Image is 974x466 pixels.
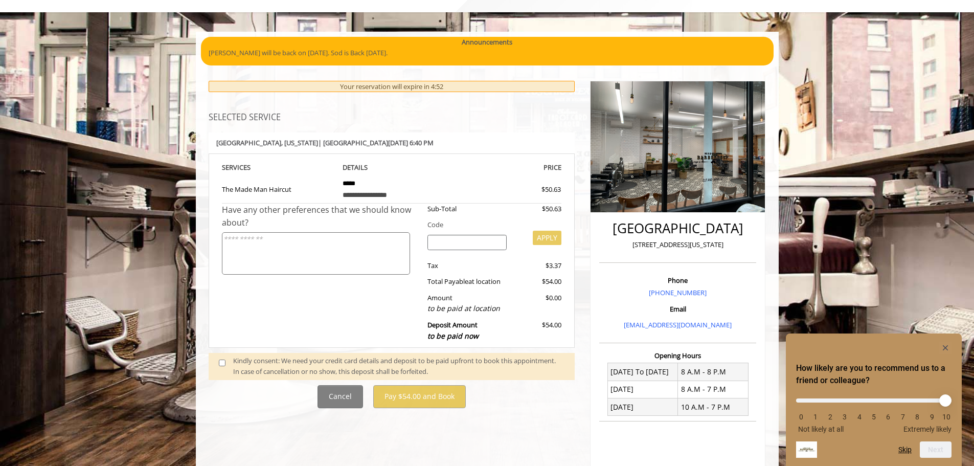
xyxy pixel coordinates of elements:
[678,398,749,416] td: 10 A.M - 7 P.M
[420,276,514,287] div: Total Payable
[420,260,514,271] div: Tax
[462,37,512,48] b: Announcements
[373,385,466,408] button: Pay $54.00 and Book
[427,320,479,341] b: Deposit Amount
[222,173,335,204] td: The Made Man Haircut
[678,381,749,398] td: 8 A.M - 7 P.M
[883,413,893,421] li: 6
[796,391,952,433] div: How likely are you to recommend us to a friend or colleague? Select an option from 0 to 10, with ...
[318,385,363,408] button: Cancel
[599,352,756,359] h3: Opening Hours
[798,425,844,433] span: Not likely at all
[898,413,908,421] li: 7
[602,239,754,250] p: [STREET_ADDRESS][US_STATE]
[335,162,448,173] th: DETAILS
[607,363,678,381] td: [DATE] To [DATE]
[796,413,806,421] li: 0
[649,288,707,297] a: [PHONE_NUMBER]
[607,398,678,416] td: [DATE]
[209,113,575,122] h3: SELECTED SERVICE
[209,48,766,58] p: [PERSON_NAME] will be back on [DATE]. Sod is Back [DATE].
[222,204,420,230] div: Have any other preferences that we should know about?
[514,276,561,287] div: $54.00
[514,204,561,214] div: $50.63
[420,293,514,315] div: Amount
[514,320,561,342] div: $54.00
[624,320,732,329] a: [EMAIL_ADDRESS][DOMAIN_NAME]
[602,221,754,236] h2: [GEOGRAPHIC_DATA]
[607,381,678,398] td: [DATE]
[533,231,561,245] button: APPLY
[427,331,479,341] span: to be paid now
[810,413,821,421] li: 1
[927,413,937,421] li: 9
[678,363,749,381] td: 8 A.M - 8 P.M
[840,413,850,421] li: 3
[941,413,952,421] li: 10
[420,204,514,214] div: Sub-Total
[825,413,835,421] li: 2
[514,260,561,271] div: $3.37
[869,413,879,421] li: 5
[222,162,335,173] th: SERVICE
[233,356,564,377] div: Kindly consent: We need your credit card details and deposit to be paid upfront to book this appo...
[796,362,952,387] h2: How likely are you to recommend us to a friend or colleague? Select an option from 0 to 10, with ...
[854,413,865,421] li: 4
[505,184,561,195] div: $50.63
[514,293,561,315] div: $0.00
[281,138,318,147] span: , [US_STATE]
[420,219,561,230] div: Code
[602,305,754,313] h3: Email
[602,277,754,284] h3: Phone
[209,81,575,93] div: Your reservation will expire in 4:52
[898,446,912,454] button: Skip
[216,138,434,147] b: [GEOGRAPHIC_DATA] | [GEOGRAPHIC_DATA][DATE] 6:40 PM
[903,425,952,433] span: Extremely likely
[448,162,562,173] th: PRICE
[920,441,952,458] button: Next question
[247,163,251,172] span: S
[939,342,952,354] button: Hide survey
[796,342,952,458] div: How likely are you to recommend us to a friend or colleague? Select an option from 0 to 10, with ...
[912,413,922,421] li: 8
[427,303,507,314] div: to be paid at location
[468,277,501,286] span: at location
